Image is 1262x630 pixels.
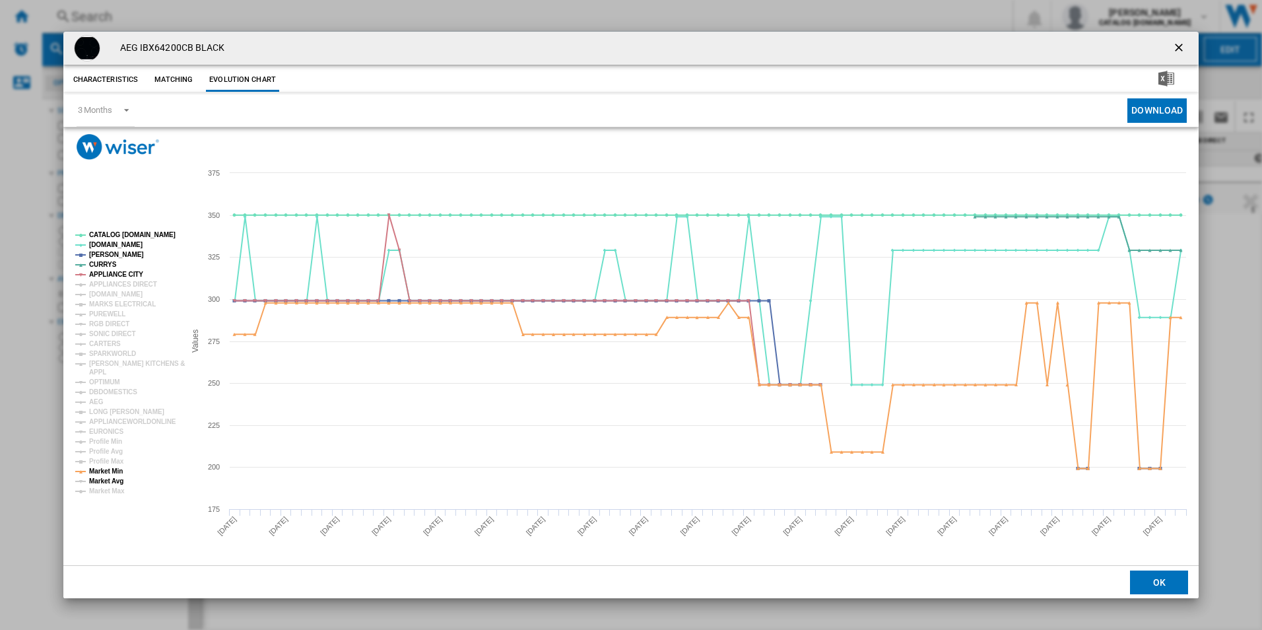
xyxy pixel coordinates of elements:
[206,68,279,92] button: Evolution chart
[421,515,443,537] tspan: [DATE]
[370,515,392,537] tspan: [DATE]
[208,337,220,345] tspan: 275
[89,448,123,455] tspan: Profile Avg
[89,458,124,465] tspan: Profile Max
[89,428,123,435] tspan: EURONICS
[89,251,144,258] tspan: [PERSON_NAME]
[89,310,125,318] tspan: PUREWELL
[208,505,220,513] tspan: 175
[89,350,136,357] tspan: SPARKWORLD
[89,241,143,248] tspan: [DOMAIN_NAME]
[89,388,137,396] tspan: DBDOMESTICS
[191,330,200,353] tspan: Values
[89,320,129,328] tspan: RGB DIRECT
[267,515,289,537] tspan: [DATE]
[89,477,123,485] tspan: Market Avg
[89,398,104,405] tspan: AEG
[89,408,164,415] tspan: LONG [PERSON_NAME]
[89,340,121,347] tspan: CARTERS
[89,231,176,238] tspan: CATALOG [DOMAIN_NAME]
[77,134,159,160] img: logo_wiser_300x94.png
[987,515,1009,537] tspan: [DATE]
[89,271,143,278] tspan: APPLIANCE CITY
[1158,71,1174,87] img: excel-24x24.png
[89,468,123,475] tspan: Market Min
[89,368,106,376] tspan: APPL
[627,515,649,537] tspan: [DATE]
[74,35,100,61] img: 12ppuntitled.png
[89,281,157,288] tspan: APPLIANCES DIRECT
[145,68,203,92] button: Matching
[319,515,341,537] tspan: [DATE]
[63,32,1199,599] md-dialog: Product popup
[208,169,220,177] tspan: 375
[89,291,143,298] tspan: [DOMAIN_NAME]
[89,438,122,445] tspan: Profile Min
[935,515,957,537] tspan: [DATE]
[70,68,142,92] button: Characteristics
[473,515,494,537] tspan: [DATE]
[781,515,803,537] tspan: [DATE]
[1172,41,1188,57] ng-md-icon: getI18NText('BUTTONS.CLOSE_DIALOG')
[1141,515,1163,537] tspan: [DATE]
[884,515,906,537] tspan: [DATE]
[1167,35,1193,61] button: getI18NText('BUTTONS.CLOSE_DIALOG')
[114,42,225,55] h4: AEG IBX64200CB BLACK
[1090,515,1112,537] tspan: [DATE]
[208,295,220,303] tspan: 300
[1038,515,1060,537] tspan: [DATE]
[524,515,546,537] tspan: [DATE]
[89,418,176,425] tspan: APPLIANCEWORLDONLINE
[208,421,220,429] tspan: 225
[679,515,700,537] tspan: [DATE]
[1137,68,1195,92] button: Download in Excel
[89,300,156,308] tspan: MARKS ELECTRICAL
[78,105,112,115] div: 3 Months
[216,515,238,537] tspan: [DATE]
[1127,98,1187,123] button: Download
[730,515,752,537] tspan: [DATE]
[208,211,220,219] tspan: 350
[89,378,120,386] tspan: OPTIMUM
[833,515,855,537] tspan: [DATE]
[576,515,597,537] tspan: [DATE]
[89,360,185,367] tspan: [PERSON_NAME] KITCHENS &
[89,487,125,495] tspan: Market Max
[208,463,220,471] tspan: 200
[89,261,117,268] tspan: CURRYS
[208,253,220,261] tspan: 325
[1130,571,1188,594] button: OK
[208,379,220,387] tspan: 250
[89,330,135,337] tspan: SONIC DIRECT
